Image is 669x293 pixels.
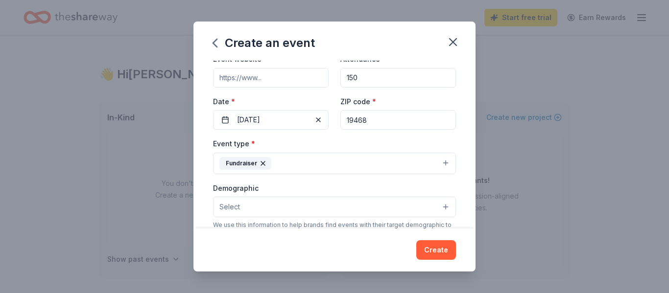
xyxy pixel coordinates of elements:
button: [DATE] [213,110,329,130]
div: We use this information to help brands find events with their target demographic to sponsor their... [213,221,456,237]
label: Date [213,97,329,107]
button: Fundraiser [213,153,456,174]
label: Event type [213,139,255,149]
div: Fundraiser [219,157,271,170]
input: 20 [340,68,456,88]
input: https://www... [213,68,329,88]
input: 12345 (U.S. only) [340,110,456,130]
label: Demographic [213,183,259,193]
button: Select [213,197,456,217]
span: Select [219,201,240,213]
label: ZIP code [340,97,376,107]
div: Create an event [213,35,315,51]
button: Create [416,240,456,260]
